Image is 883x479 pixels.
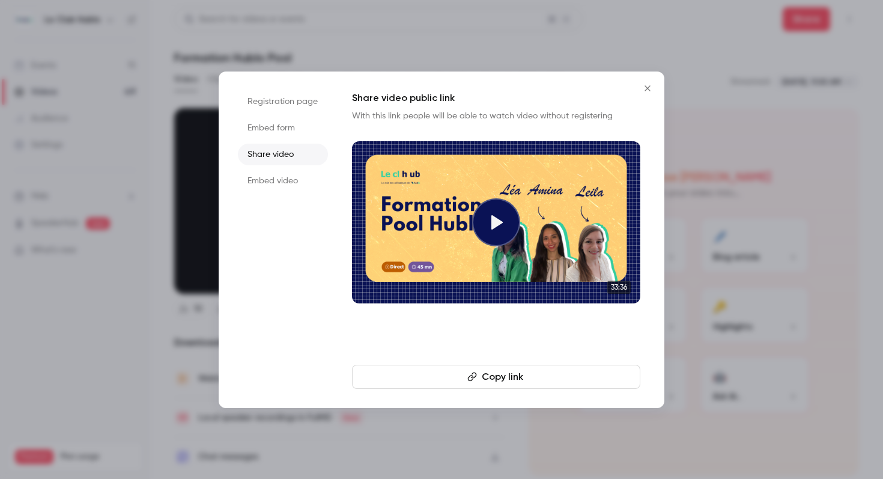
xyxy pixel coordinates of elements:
[352,365,640,389] button: Copy link
[607,281,631,294] span: 33:36
[238,170,328,192] li: Embed video
[352,91,640,105] h1: Share video public link
[238,91,328,112] li: Registration page
[352,141,640,304] a: 33:36
[238,144,328,165] li: Share video
[636,76,660,100] button: Close
[238,117,328,139] li: Embed form
[352,110,640,122] p: With this link people will be able to watch video without registering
